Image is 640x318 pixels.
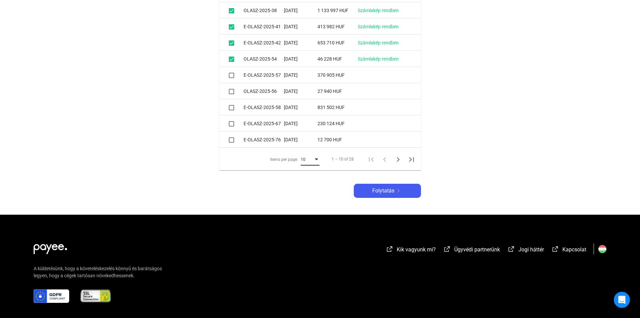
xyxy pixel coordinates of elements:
a: Számlakép rendben [358,24,399,29]
a: Számlakép rendben [358,8,399,13]
td: OLASZ-2025-54 [244,51,284,67]
a: external-link-whiteÜgyvédi partnerünk [443,247,500,254]
div: Open Intercom Messenger [614,292,630,308]
a: external-link-whiteKapcsolat [551,247,586,254]
img: arrow-right-white [394,189,402,192]
span: 10 [301,157,305,162]
td: 230 124 HUF [317,115,358,132]
img: white-payee-white-dot.svg [34,240,67,254]
td: OLASZ-2025-56 [244,83,284,99]
button: Last page [405,152,418,166]
img: HU.svg [598,245,606,253]
td: E-OLASZ-2025-41 [244,19,284,35]
td: 413 982 HUF [317,19,358,35]
td: E-OLASZ-2025-42 [244,35,284,51]
img: ssl [80,289,111,303]
td: E-OLASZ-2025-76 [244,132,284,148]
span: Folytatás [372,187,394,195]
img: external-link-white [551,246,559,252]
button: Folytatásarrow-right-white [354,184,421,198]
td: OLASZ-2025-38 [244,2,284,19]
td: [DATE] [284,115,317,132]
a: external-link-whiteKik vagyunk mi? [386,247,436,254]
button: Previous page [378,152,391,166]
td: [DATE] [284,99,317,115]
td: 27 940 HUF [317,83,358,99]
td: [DATE] [284,83,317,99]
button: First page [365,152,378,166]
a: Számlakép rendben [358,56,399,62]
td: E-OLASZ-2025-57 [244,67,284,83]
td: 831 502 HUF [317,99,358,115]
img: external-link-white [386,246,394,252]
div: Items per page: [270,155,298,164]
mat-select: Items per page: [301,155,319,163]
span: Jogi háttér [518,246,544,253]
td: 653 710 HUF [317,35,358,51]
span: Ügyvédi partnerünk [454,246,500,253]
td: 12 700 HUF [317,132,358,148]
img: external-link-white [507,246,515,252]
td: [DATE] [284,35,317,51]
td: [DATE] [284,132,317,148]
td: [DATE] [284,2,317,19]
td: 370 905 HUF [317,67,358,83]
td: 1 133 997 HUF [317,2,358,19]
img: external-link-white [443,246,451,252]
td: [DATE] [284,19,317,35]
span: Kapcsolat [562,246,586,253]
td: [DATE] [284,67,317,83]
span: Kik vagyunk mi? [397,246,436,253]
a: Számlakép rendben [358,40,399,45]
img: gdpr [34,289,69,303]
td: E-OLASZ-2025-67 [244,115,284,132]
td: 46 228 HUF [317,51,358,67]
td: [DATE] [284,51,317,67]
div: 1 – 10 of 28 [332,155,354,163]
a: external-link-whiteJogi háttér [507,247,544,254]
td: E-OLASZ-2025-58 [244,99,284,115]
button: Next page [391,152,405,166]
